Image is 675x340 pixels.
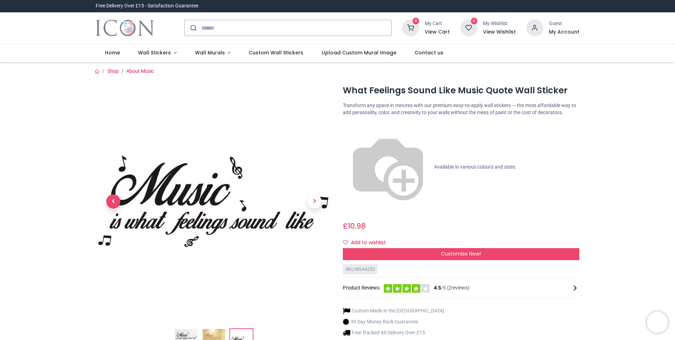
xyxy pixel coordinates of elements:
[96,18,154,38] img: Icon Wall Stickers
[96,119,131,285] a: Previous
[343,221,366,231] span: £
[249,49,303,56] span: Custom Wall Stickers
[343,240,348,245] i: Add to wishlist
[185,20,201,36] button: Submit
[195,49,225,56] span: Wall Murals
[129,44,186,62] a: Wall Stickers
[483,20,516,27] div: My Wishlist
[402,25,419,30] a: 0
[413,18,419,24] sup: 0
[434,285,470,292] span: /5 ( 2 reviews)
[343,283,579,293] div: Product Reviews
[343,122,433,212] img: color-wheel.png
[434,285,441,291] span: 4.5
[343,329,444,336] li: Free Tracked 48 Delivery Over £15
[107,68,119,74] a: Shop
[343,102,579,116] p: Transform any space in minutes with our premium easy-to-apply wall stickers — the most affordable...
[471,18,478,24] sup: 0
[460,25,477,30] a: 0
[96,18,154,38] a: Logo of Icon Wall Stickers
[343,307,444,315] li: Custom Made in the [GEOGRAPHIC_DATA]
[322,49,396,56] span: Upload Custom Mural Image
[138,49,171,56] span: Wall Stickers
[549,29,579,36] a: My Account
[434,164,516,169] span: Available in various colours and sizes.
[106,194,120,209] span: Previous
[96,2,198,10] div: Free Delivery Over £15 - Satisfaction Guarantee
[414,49,443,56] span: Contact us
[483,29,516,36] a: View Wishlist
[343,84,579,96] h1: What Feelings Sound Like Music Quote Wall Sticker
[126,68,154,74] a: About Music
[186,44,240,62] a: Wall Murals
[297,119,332,285] a: Next
[425,29,450,36] a: View Cart
[343,237,392,249] button: Add to wishlistAdd to wishlist
[105,49,120,56] span: Home
[343,318,444,326] li: 30 Day Money Back Guarantee
[647,312,668,333] iframe: Brevo live chat
[96,83,332,320] img: WS-44253-03
[431,2,579,10] iframe: Customer reviews powered by Trustpilot
[549,20,579,27] div: Guest
[348,221,366,231] span: 10.98
[425,20,450,27] div: My Cart
[307,194,322,209] span: Next
[343,264,377,275] div: SKU: WS-44253
[441,250,481,257] span: Customise Now!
